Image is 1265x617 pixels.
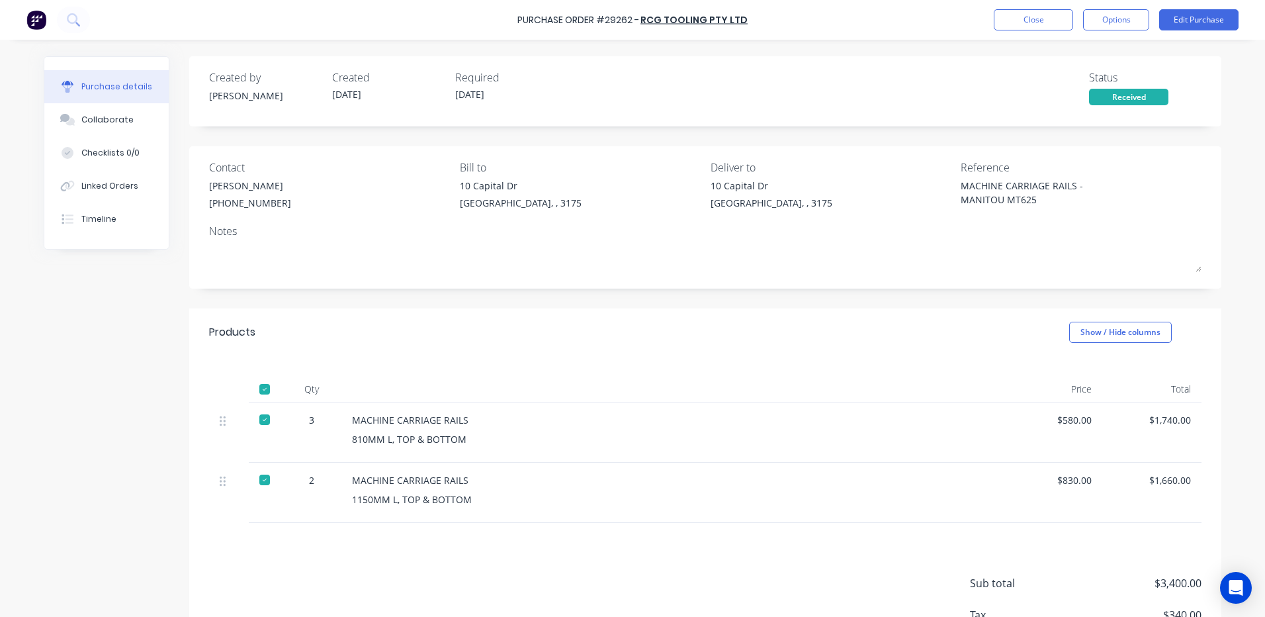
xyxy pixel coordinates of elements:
div: Purchase details [81,81,152,93]
div: Total [1102,376,1201,403]
div: $830.00 [1014,473,1092,487]
button: Collaborate [44,103,169,136]
div: Products [209,324,255,340]
button: Options [1083,9,1149,30]
div: 3 [292,413,331,427]
div: Bill to [460,160,701,175]
div: Purchase Order #29262 - [517,13,639,27]
div: Price [1003,376,1102,403]
div: Timeline [81,213,116,225]
div: $580.00 [1014,413,1092,427]
div: $1,740.00 [1113,413,1191,427]
button: Edit Purchase [1159,9,1239,30]
img: Factory [26,10,46,30]
button: Close [994,9,1073,30]
div: Qty [282,376,341,403]
button: Timeline [44,203,169,236]
button: Show / Hide columns [1069,322,1172,343]
div: Checklists 0/0 [81,147,140,159]
div: [PERSON_NAME] [209,179,291,193]
div: Collaborate [81,114,134,126]
div: Open Intercom Messenger [1220,572,1252,604]
div: 10 Capital Dr [460,179,582,193]
div: [GEOGRAPHIC_DATA], , 3175 [460,196,582,210]
div: 1150MM L, TOP & BOTTOM [352,493,992,506]
div: Deliver to [711,160,951,175]
button: Purchase details [44,70,169,103]
div: $1,660.00 [1113,473,1191,487]
div: Notes [209,223,1201,239]
div: [GEOGRAPHIC_DATA], , 3175 [711,196,832,210]
div: MACHINE CARRIAGE RAILS [352,413,992,427]
button: Checklists 0/0 [44,136,169,169]
div: Received [1089,89,1168,105]
button: Linked Orders [44,169,169,203]
div: Linked Orders [81,180,138,192]
div: [PHONE_NUMBER] [209,196,291,210]
div: MACHINE CARRIAGE RAILS [352,473,992,487]
a: RCG TOOLING PTY LTD [640,13,748,26]
div: 2 [292,473,331,487]
div: Required [455,70,568,85]
div: 810MM L, TOP & BOTTOM [352,432,992,446]
textarea: MACHINE CARRIAGE RAILS - MANITOU MT625 [961,179,1126,209]
span: $3,400.00 [1069,575,1201,591]
div: [PERSON_NAME] [209,89,322,103]
div: Reference [961,160,1201,175]
div: 10 Capital Dr [711,179,832,193]
div: Created by [209,70,322,85]
span: Sub total [970,575,1069,591]
div: Created [332,70,445,85]
div: Status [1089,70,1201,85]
div: Contact [209,160,450,175]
